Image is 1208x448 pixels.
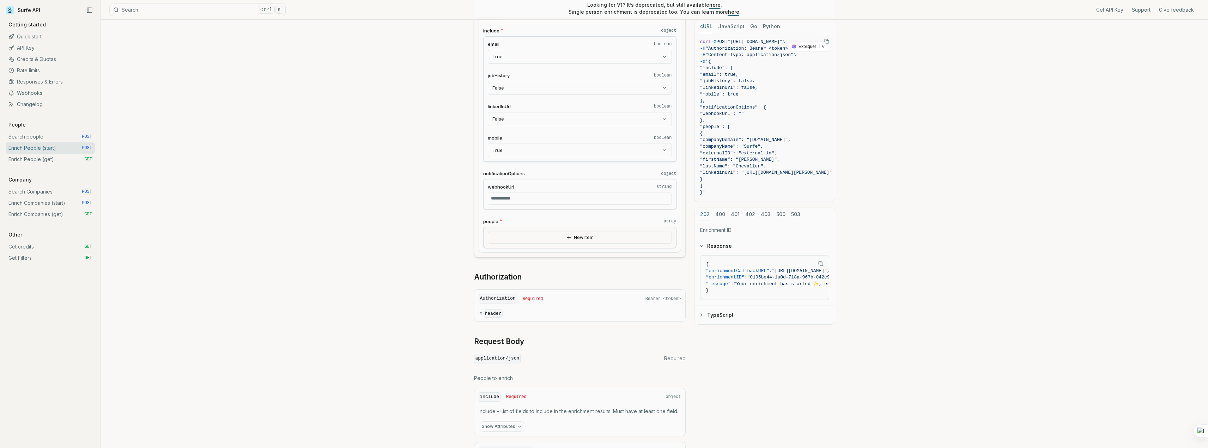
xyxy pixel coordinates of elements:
a: Surfe API [6,5,40,16]
span: -X [711,39,717,44]
span: "webhookUrl": "" [700,111,744,116]
code: boolean [654,73,672,78]
a: Search Companies POST [6,186,95,197]
span: email [488,41,499,48]
button: 500 [776,208,785,221]
span: -d [700,59,706,64]
code: object [661,171,676,177]
span: "companyName": "Surfe", [700,144,763,149]
span: "[URL][DOMAIN_NAME]" [772,268,827,274]
button: Go [750,20,757,33]
button: Response [694,237,835,255]
a: Rate limits [6,65,95,76]
span: "Your enrichment has started ✨, estimated time: 2 seconds." [734,281,899,287]
button: Python [763,20,780,33]
span: object [666,394,681,400]
span: : [745,275,747,280]
button: Copy Text [821,36,832,47]
a: Credits & Quotas [6,54,95,65]
p: People [6,121,29,128]
span: POST [82,134,92,140]
span: "enrichmentID" [706,275,745,280]
button: 403 [761,208,771,221]
p: Getting started [6,21,49,28]
a: Enrich Companies (start) POST [6,197,95,209]
span: ] [700,183,703,188]
button: Collapse Sidebar [84,5,95,16]
code: boolean [654,135,672,141]
span: \ [783,39,785,44]
span: : [731,281,734,287]
button: JavaScript [718,20,745,33]
span: "0195be44-1a0d-718a-967b-042c9d17ffd7" [747,275,852,280]
span: GET [84,211,92,217]
a: Request Body [474,337,524,346]
a: Support [1132,6,1151,13]
div: Response [694,255,835,306]
span: include [483,27,499,34]
span: "companyDomain": "[DOMAIN_NAME]", [700,137,791,142]
span: '{ [705,59,711,64]
a: Give feedback [1159,6,1194,13]
span: mobile [488,135,502,141]
span: "people": [ [700,124,730,129]
a: here [728,9,739,15]
span: Required [506,394,527,400]
span: "lastName": "Chevalier", [700,164,766,169]
p: Include - List of fields to include in the enrichment results. Must have at least one field. [479,408,681,415]
span: }' [700,190,706,195]
span: "linkedInUrl": false, [700,85,758,90]
span: { [700,131,703,136]
span: "message" [706,281,731,287]
code: array [663,219,676,224]
span: "externalID": "external-id", [700,151,777,156]
button: 401 [731,208,740,221]
code: boolean [654,41,672,47]
button: New Item [488,232,672,244]
span: "firstName": "[PERSON_NAME]", [700,157,780,162]
span: webhookUrl [488,184,514,190]
span: "[URL][DOMAIN_NAME]" [728,39,783,44]
span: : [769,268,772,274]
span: GET [84,244,92,250]
span: } [706,288,709,293]
span: POST [82,145,92,151]
button: 202 [700,208,710,221]
span: Required [523,296,543,302]
p: Other [6,231,25,238]
span: { [706,262,709,267]
code: string [656,184,672,190]
span: "email": true, [700,72,739,77]
a: Get Filters GET [6,252,95,264]
a: Get credits GET [6,241,95,252]
code: application/json [474,354,521,363]
a: Authorization [474,272,522,282]
p: People to enrich [474,375,686,382]
span: POST [82,200,92,206]
button: Show Attributes [479,421,526,432]
a: Quick start [6,31,95,42]
a: Responses & Errors [6,76,95,87]
span: POST [716,39,727,44]
span: "jobHistory": false, [700,78,755,84]
button: SearchCtrlK [109,4,286,16]
a: Enrich Companies (get) GET [6,209,95,220]
a: Get API Key [1096,6,1123,13]
p: Looking for V1? It’s deprecated, but still available . Single person enrichment is deprecated too... [569,1,741,16]
span: }, [700,118,706,123]
button: cURL [700,20,712,33]
span: "mobile": true [700,92,739,97]
code: header [484,309,503,318]
span: GET [84,157,92,162]
span: } [700,177,703,182]
span: "Authorization: Bearer <token>" [705,46,791,51]
span: "include": { [700,65,733,70]
kbd: Ctrl [258,6,275,14]
a: Enrich People (get) GET [6,154,95,165]
code: Authorization [479,294,517,303]
code: boolean [654,104,672,109]
span: linkedInUrl [488,103,511,110]
span: POST [82,189,92,195]
span: "notificationOptions": { [700,105,766,110]
span: -H [700,52,706,57]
